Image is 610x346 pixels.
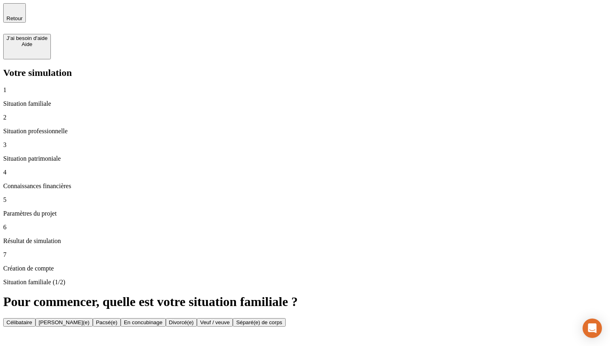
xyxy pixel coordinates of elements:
[583,319,602,338] div: Open Intercom Messenger
[3,318,36,327] button: Célibataire
[236,319,282,325] div: Séparé(e) de corps
[3,100,607,107] p: Situation familiale
[39,319,90,325] div: [PERSON_NAME](e)
[3,279,607,286] p: Situation familiale (1/2)
[3,251,607,258] p: 7
[3,265,607,272] p: Création de compte
[3,294,607,309] h1: Pour commencer, quelle est votre situation familiale ?
[3,86,607,94] p: 1
[36,318,93,327] button: [PERSON_NAME](e)
[6,15,23,21] span: Retour
[3,224,607,231] p: 6
[6,319,32,325] div: Célibataire
[3,67,607,78] h2: Votre simulation
[6,41,48,47] div: Aide
[121,318,166,327] button: En concubinage
[166,318,197,327] button: Divorcé(e)
[3,169,607,176] p: 4
[124,319,163,325] div: En concubinage
[3,155,607,162] p: Situation patrimoniale
[233,318,285,327] button: Séparé(e) de corps
[3,128,607,135] p: Situation professionnelle
[3,182,607,190] p: Connaissances financières
[197,318,233,327] button: Veuf / veuve
[96,319,117,325] div: Pacsé(e)
[3,196,607,203] p: 5
[3,237,607,245] p: Résultat de simulation
[169,319,194,325] div: Divorcé(e)
[3,34,51,59] button: J’ai besoin d'aideAide
[3,141,607,149] p: 3
[3,210,607,217] p: Paramètres du projet
[200,319,230,325] div: Veuf / veuve
[3,114,607,121] p: 2
[3,3,26,23] button: Retour
[93,318,121,327] button: Pacsé(e)
[6,35,48,41] div: J’ai besoin d'aide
